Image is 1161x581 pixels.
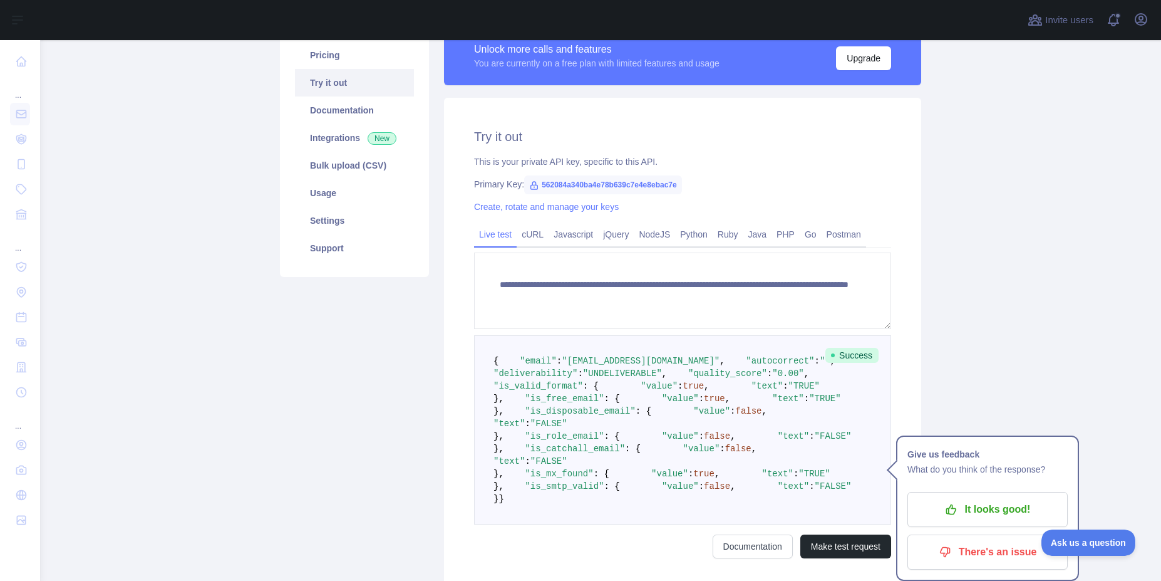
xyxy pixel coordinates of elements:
[295,207,414,234] a: Settings
[693,406,730,416] span: "value"
[474,57,720,70] div: You are currently on a free plan with limited features and usage
[493,369,577,379] span: "deliverability"
[493,456,525,466] span: "text"
[720,356,725,366] span: ,
[662,481,699,491] span: "value"
[713,224,743,244] a: Ruby
[683,381,704,391] span: true
[699,394,704,404] span: :
[778,431,809,441] span: "text"
[625,444,641,454] span: : {
[678,381,683,391] span: :
[713,535,793,558] a: Documentation
[525,394,604,404] span: "is_free_email"
[493,406,504,416] span: },
[800,224,822,244] a: Go
[577,369,582,379] span: :
[493,419,525,429] span: "text"
[474,202,619,212] a: Create, rotate and manage your keys
[474,42,720,57] div: Unlock more calls and features
[525,419,530,429] span: :
[693,469,715,479] span: true
[715,469,720,479] span: ,
[474,155,891,168] div: This is your private API key, specific to this API.
[800,535,891,558] button: Make test request
[767,369,772,379] span: :
[1025,10,1096,30] button: Invite users
[295,179,414,207] a: Usage
[525,431,604,441] span: "is_role_email"
[815,481,852,491] span: "FALSE"
[636,406,651,416] span: : {
[751,381,783,391] span: "text"
[762,406,767,416] span: ,
[295,234,414,262] a: Support
[704,431,730,441] span: false
[822,224,866,244] a: Postman
[525,456,530,466] span: :
[525,469,593,479] span: "is_mx_found"
[10,406,30,431] div: ...
[10,228,30,253] div: ...
[493,356,498,366] span: {
[688,469,693,479] span: :
[493,494,498,504] span: }
[583,381,599,391] span: : {
[493,431,504,441] span: },
[493,381,583,391] span: "is_valid_format"
[549,224,598,244] a: Javascript
[525,481,604,491] span: "is_smtp_valid"
[583,369,662,379] span: "UNDELIVERABLE"
[815,356,820,366] span: :
[788,381,820,391] span: "TRUE"
[704,481,730,491] span: false
[771,224,800,244] a: PHP
[704,381,709,391] span: ,
[736,406,762,416] span: false
[907,447,1068,462] h1: Give us feedback
[917,499,1058,520] p: It looks good!
[730,431,735,441] span: ,
[804,394,809,404] span: :
[820,356,830,366] span: ""
[783,381,788,391] span: :
[530,419,567,429] span: "FALSE"
[804,369,809,379] span: ,
[662,394,699,404] span: "value"
[699,481,704,491] span: :
[474,224,517,244] a: Live test
[688,369,767,379] span: "quality_score"
[730,481,735,491] span: ,
[557,356,562,366] span: :
[683,444,720,454] span: "value"
[762,469,793,479] span: "text"
[517,224,549,244] a: cURL
[772,394,803,404] span: "text"
[598,224,634,244] a: jQuery
[815,431,852,441] span: "FALSE"
[651,469,688,479] span: "value"
[562,356,720,366] span: "[EMAIL_ADDRESS][DOMAIN_NAME]"
[493,469,504,479] span: },
[907,535,1068,570] button: There's an issue
[704,394,725,404] span: true
[295,69,414,97] a: Try it out
[778,481,809,491] span: "text"
[525,406,635,416] span: "is_disposable_email"
[725,444,751,454] span: false
[798,469,830,479] span: "TRUE"
[604,394,619,404] span: : {
[498,494,503,504] span: }
[641,381,678,391] span: "value"
[917,542,1058,563] p: There's an issue
[730,406,735,416] span: :
[295,41,414,69] a: Pricing
[743,224,772,244] a: Java
[530,456,567,466] span: "FALSE"
[809,431,814,441] span: :
[699,431,704,441] span: :
[474,178,891,191] div: Primary Key:
[295,124,414,152] a: Integrations New
[746,356,814,366] span: "autocorrect"
[295,97,414,124] a: Documentation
